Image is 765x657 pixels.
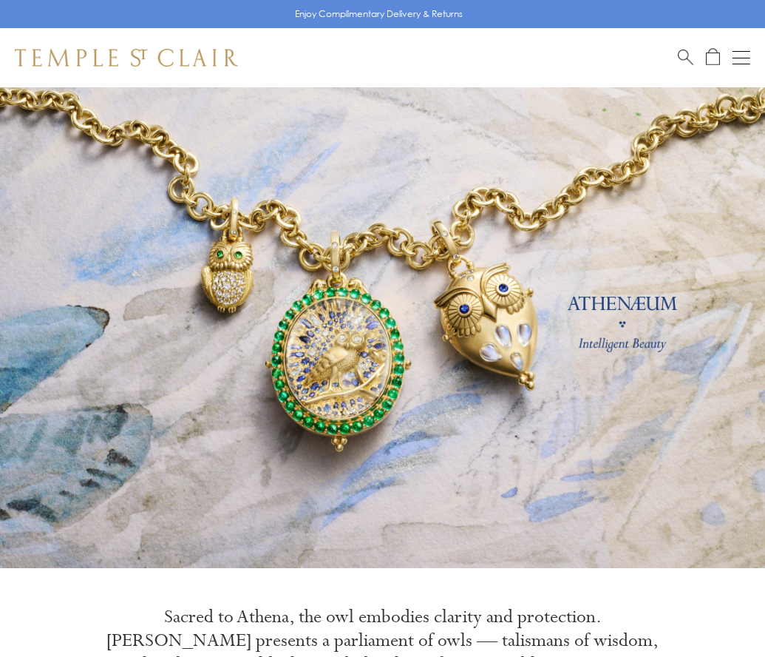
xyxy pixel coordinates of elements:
img: Temple St. Clair [15,49,238,67]
a: Open Shopping Bag [706,48,720,67]
button: Open navigation [732,49,750,67]
a: Search [678,48,693,67]
p: Enjoy Complimentary Delivery & Returns [295,7,463,21]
